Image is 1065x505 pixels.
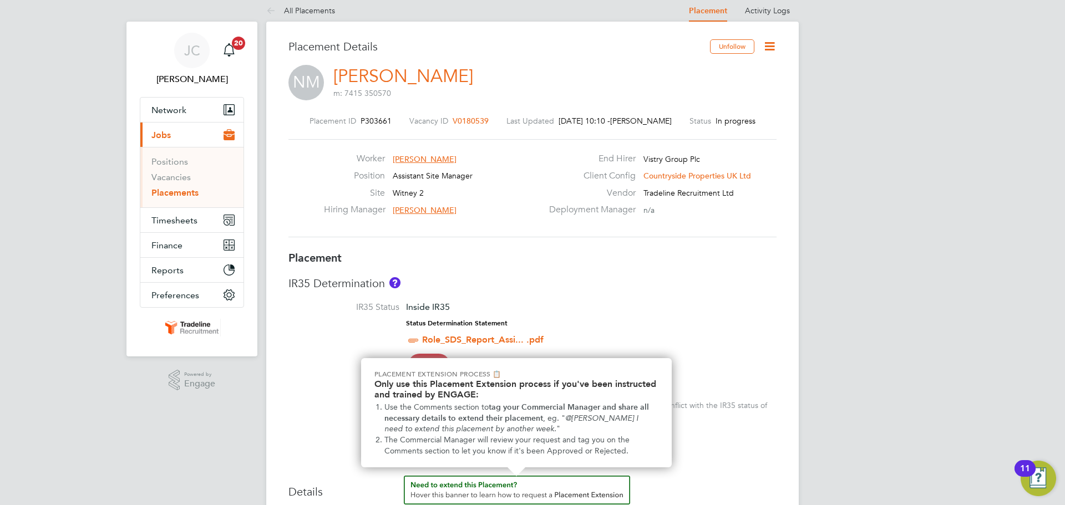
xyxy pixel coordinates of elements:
[361,358,672,467] div: Need to extend this Placement? Hover this banner.
[288,302,399,313] label: IR35 Status
[542,170,636,182] label: Client Config
[151,290,199,300] span: Preferences
[716,116,755,126] span: In progress
[689,116,711,126] label: Status
[542,153,636,165] label: End Hirer
[324,153,385,165] label: Worker
[542,187,636,199] label: Vendor
[643,171,751,181] span: Countryside Properties UK Ltd
[288,65,324,100] span: NM
[643,188,734,198] span: Tradeline Recruitment Ltd
[1021,461,1056,496] button: Open Resource Center, 11 new notifications
[643,154,700,164] span: Vistry Group Plc
[151,240,182,251] span: Finance
[184,43,200,58] span: JC
[409,116,448,126] label: Vacancy ID
[384,435,658,456] li: The Commercial Manager will review your request and tag you on the Comments section to let you kn...
[151,265,184,276] span: Reports
[559,116,610,126] span: [DATE] 10:10 -
[151,215,197,226] span: Timesheets
[151,156,188,167] a: Positions
[408,354,450,376] span: High
[151,130,171,140] span: Jobs
[288,251,342,264] b: Placement
[406,302,450,312] span: Inside IR35
[288,39,702,54] h3: Placement Details
[151,172,191,182] a: Vacancies
[184,379,215,389] span: Engage
[266,6,335,16] a: All Placements
[542,204,636,216] label: Deployment Manager
[288,476,777,499] h3: Details
[556,424,560,433] span: "
[288,276,777,290] h3: IR35 Determination
[184,370,215,379] span: Powered by
[324,170,385,182] label: Position
[333,65,473,87] a: [PERSON_NAME]
[689,6,727,16] a: Placement
[389,277,400,288] button: About IR35
[232,37,245,50] span: 20
[422,334,544,345] a: Role_SDS_Report_Assi... .pdf
[543,414,565,423] span: , eg. "
[361,116,392,126] span: P303661
[384,402,651,423] strong: tag your Commercial Manager and share all necessary details to extend their placement
[404,476,630,504] button: How to extend a Placement?
[393,205,457,215] span: [PERSON_NAME]
[126,22,257,356] nav: Main navigation
[745,6,790,16] a: Activity Logs
[393,171,473,181] span: Assistant Site Manager
[506,116,554,126] label: Last Updated
[643,205,655,215] span: n/a
[374,369,658,379] p: Placement Extension Process 📋
[151,105,186,115] span: Network
[140,73,244,86] span: Jack Cordell
[310,116,356,126] label: Placement ID
[140,33,244,86] a: Go to account details
[610,116,672,126] span: [PERSON_NAME]
[140,319,244,336] a: Go to home page
[393,188,424,198] span: Witney 2
[384,414,641,434] em: @[PERSON_NAME] I need to extend this placement by another week.
[384,402,489,412] span: Use the Comments section to
[710,39,754,54] button: Unfollow
[453,116,489,126] span: V0180539
[1020,468,1030,483] div: 11
[374,379,658,400] h2: Only use this Placement Extension process if you've been instructed and trained by ENGAGE:
[288,359,399,370] label: IR35 Risk
[393,154,457,164] span: [PERSON_NAME]
[333,88,391,98] span: m: 7415 350570
[406,319,508,327] strong: Status Determination Statement
[324,204,385,216] label: Hiring Manager
[163,319,221,336] img: tradelinerecruitment-logo-retina.png
[324,187,385,199] label: Site
[151,187,199,198] a: Placements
